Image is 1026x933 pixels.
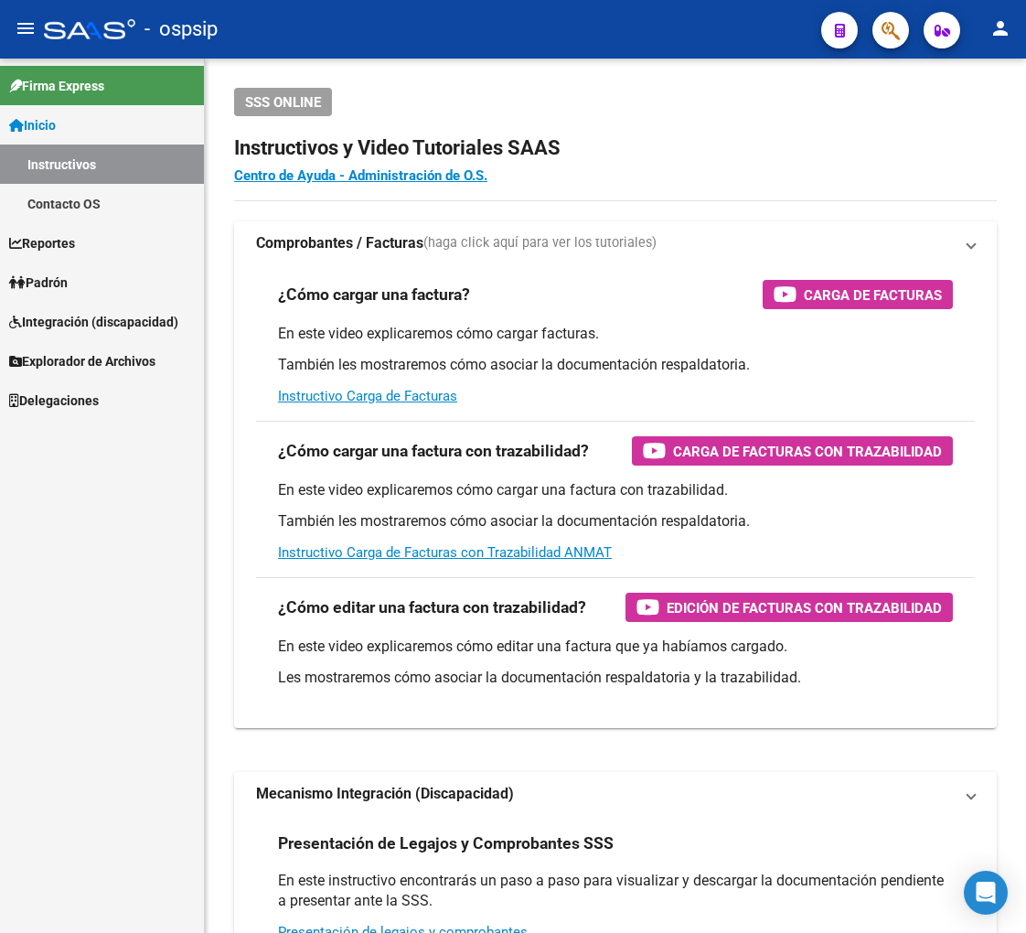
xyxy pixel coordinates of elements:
mat-icon: person [989,17,1011,39]
a: Instructivo Carga de Facturas [278,388,457,404]
button: Carga de Facturas [763,280,953,309]
span: Reportes [9,233,75,253]
a: Instructivo Carga de Facturas con Trazabilidad ANMAT [278,544,612,561]
span: Padrón [9,273,68,293]
span: (haga click aquí para ver los tutoriales) [423,233,657,253]
span: Carga de Facturas [804,284,942,306]
h3: ¿Cómo editar una factura con trazabilidad? [278,595,586,620]
p: En este instructivo encontrarás un paso a paso para visualizar y descargar la documentación pendi... [278,871,953,911]
span: Carga de Facturas con Trazabilidad [673,440,942,463]
strong: Comprobantes / Facturas [256,233,423,253]
div: Comprobantes / Facturas(haga click aquí para ver los tutoriales) [234,265,997,728]
p: También les mostraremos cómo asociar la documentación respaldatoria. [278,511,953,531]
span: Edición de Facturas con Trazabilidad [667,596,942,619]
div: Open Intercom Messenger [964,871,1008,915]
p: En este video explicaremos cómo cargar una factura con trazabilidad. [278,480,953,500]
button: Edición de Facturas con Trazabilidad [625,593,953,622]
h3: Presentación de Legajos y Comprobantes SSS [278,831,614,856]
span: Integración (discapacidad) [9,312,178,332]
strong: Mecanismo Integración (Discapacidad) [256,784,514,804]
p: También les mostraremos cómo asociar la documentación respaldatoria. [278,355,953,375]
h2: Instructivos y Video Tutoriales SAAS [234,131,997,166]
a: Centro de Ayuda - Administración de O.S. [234,167,487,184]
button: Carga de Facturas con Trazabilidad [632,436,953,466]
button: SSS ONLINE [234,88,332,116]
mat-expansion-panel-header: Mecanismo Integración (Discapacidad) [234,772,997,816]
span: Inicio [9,115,56,135]
h3: ¿Cómo cargar una factura? [278,282,470,307]
span: Explorador de Archivos [9,351,155,371]
span: SSS ONLINE [245,94,321,111]
mat-expansion-panel-header: Comprobantes / Facturas(haga click aquí para ver los tutoriales) [234,221,997,265]
h3: ¿Cómo cargar una factura con trazabilidad? [278,438,589,464]
span: Delegaciones [9,391,99,411]
span: - ospsip [144,9,218,49]
span: Firma Express [9,76,104,96]
p: En este video explicaremos cómo cargar facturas. [278,324,953,344]
p: En este video explicaremos cómo editar una factura que ya habíamos cargado. [278,637,953,657]
p: Les mostraremos cómo asociar la documentación respaldatoria y la trazabilidad. [278,668,953,688]
mat-icon: menu [15,17,37,39]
